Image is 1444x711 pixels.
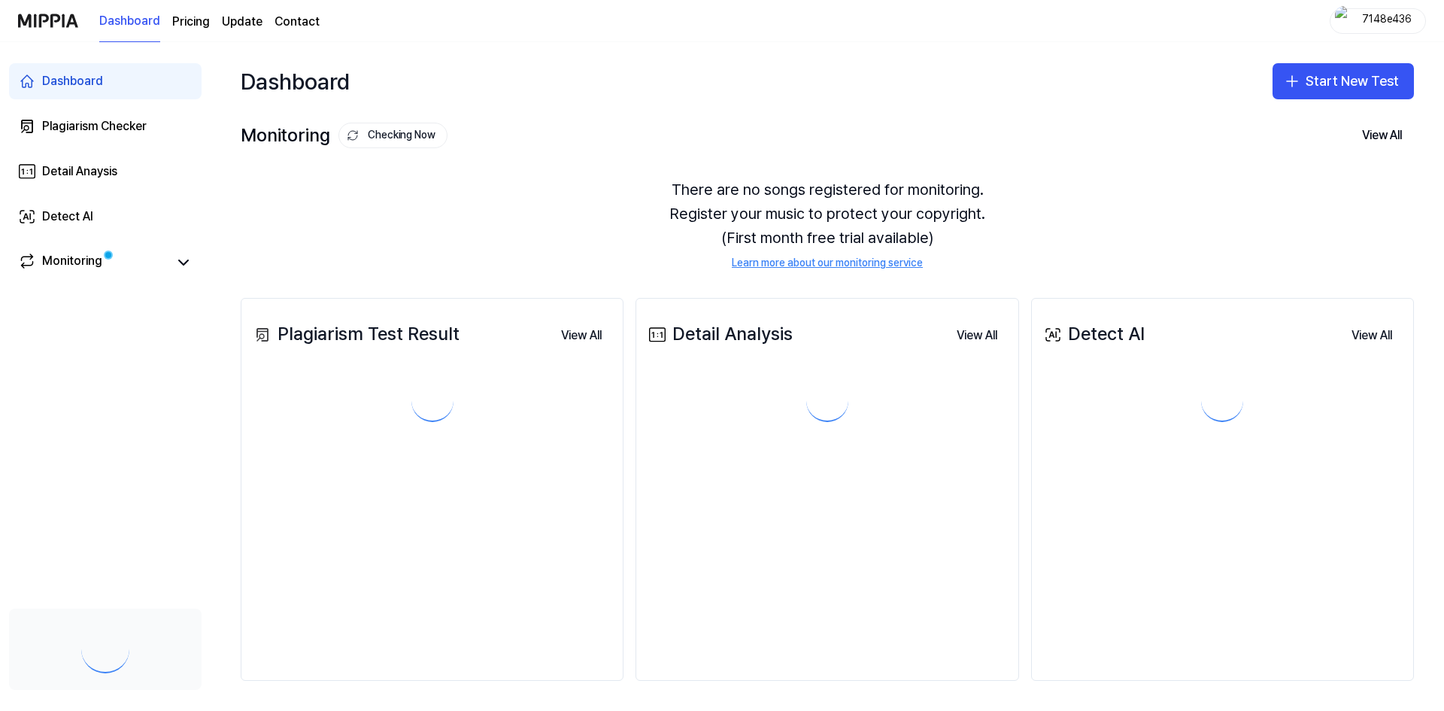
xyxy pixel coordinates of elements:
[241,121,447,150] div: Monitoring
[1339,321,1404,351] button: View All
[222,13,262,31] a: Update
[99,1,160,42] a: Dashboard
[241,57,350,105] div: Dashboard
[172,13,210,31] a: Pricing
[241,160,1414,289] div: There are no songs registered for monitoring. Register your music to protect your copyright. (Fir...
[1273,63,1414,99] button: Start New Test
[1339,319,1404,351] a: View All
[42,163,117,181] div: Detail Anaysis
[9,199,202,235] a: Detect AI
[1358,12,1416,29] div: 7148e436
[1335,6,1353,36] img: profile
[549,319,614,351] a: View All
[338,123,447,148] button: Checking Now
[549,321,614,351] button: View All
[42,208,93,226] div: Detect AI
[42,117,147,135] div: Plagiarism Checker
[9,108,202,144] a: Plagiarism Checker
[1041,320,1145,348] div: Detect AI
[275,13,320,31] a: Contact
[945,319,1009,351] a: View All
[9,63,202,99] a: Dashboard
[250,320,460,348] div: Plagiarism Test Result
[42,252,102,273] div: Monitoring
[732,256,923,271] a: Learn more about our monitoring service
[18,252,168,273] a: Monitoring
[42,72,103,90] div: Dashboard
[1330,8,1426,34] button: profile7148e436
[9,153,202,190] a: Detail Anaysis
[945,321,1009,351] button: View All
[645,320,793,348] div: Detail Analysis
[1350,120,1414,150] button: View All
